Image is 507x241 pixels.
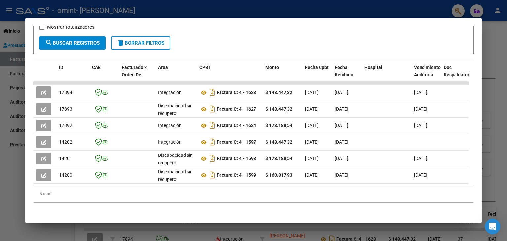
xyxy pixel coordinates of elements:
[89,60,119,89] datatable-header-cell: CAE
[335,90,348,95] span: [DATE]
[362,60,411,89] datatable-header-cell: Hospital
[59,172,72,178] span: 14200
[305,156,319,161] span: [DATE]
[217,123,256,128] strong: Factura C: 4 - 1624
[158,153,193,165] span: Discapacidad sin recupero
[208,120,217,131] i: Descargar documento
[414,65,441,78] span: Vencimiento Auditoría
[335,106,348,112] span: [DATE]
[414,123,427,128] span: [DATE]
[265,123,292,128] strong: $ 173.188,54
[45,40,100,46] span: Buscar Registros
[208,104,217,114] i: Descargar documento
[122,65,147,78] span: Facturado x Orden De
[208,137,217,147] i: Descargar documento
[414,106,427,112] span: [DATE]
[265,156,292,161] strong: $ 173.188,54
[92,65,101,70] span: CAE
[59,90,72,95] span: 17894
[335,139,348,145] span: [DATE]
[158,169,193,182] span: Discapacidad sin recupero
[59,106,72,112] span: 17893
[265,139,292,145] strong: $ 148.447,32
[364,65,382,70] span: Hospital
[305,90,319,95] span: [DATE]
[411,60,441,89] datatable-header-cell: Vencimiento Auditoría
[335,156,348,161] span: [DATE]
[45,39,53,47] mat-icon: search
[217,90,256,95] strong: Factura C: 4 - 1628
[59,65,63,70] span: ID
[208,170,217,180] i: Descargar documento
[265,90,292,95] strong: $ 148.447,32
[305,65,329,70] span: Fecha Cpbt
[217,107,256,112] strong: Factura C: 4 - 1627
[56,60,89,89] datatable-header-cell: ID
[47,23,95,31] span: Mostrar totalizadores
[302,60,332,89] datatable-header-cell: Fecha Cpbt
[59,123,72,128] span: 17892
[117,40,164,46] span: Borrar Filtros
[111,36,170,50] button: Borrar Filtros
[441,60,481,89] datatable-header-cell: Doc Respaldatoria
[305,172,319,178] span: [DATE]
[335,123,348,128] span: [DATE]
[217,140,256,145] strong: Factura C: 4 - 1597
[414,156,427,161] span: [DATE]
[59,139,72,145] span: 14202
[414,172,427,178] span: [DATE]
[158,65,168,70] span: Area
[217,156,256,161] strong: Factura C: 4 - 1598
[208,153,217,164] i: Descargar documento
[119,60,155,89] datatable-header-cell: Facturado x Orden De
[158,139,182,145] span: Integración
[158,90,182,95] span: Integración
[335,65,353,78] span: Fecha Recibido
[263,60,302,89] datatable-header-cell: Monto
[305,106,319,112] span: [DATE]
[265,172,292,178] strong: $ 160.817,93
[305,139,319,145] span: [DATE]
[265,106,292,112] strong: $ 148.447,32
[117,39,125,47] mat-icon: delete
[305,123,319,128] span: [DATE]
[158,103,193,116] span: Discapacidad sin recupero
[335,172,348,178] span: [DATE]
[59,156,72,161] span: 14201
[217,173,256,178] strong: Factura C: 4 - 1599
[265,65,279,70] span: Monto
[158,123,182,128] span: Integración
[39,36,106,50] button: Buscar Registros
[155,60,197,89] datatable-header-cell: Area
[332,60,362,89] datatable-header-cell: Fecha Recibido
[208,87,217,98] i: Descargar documento
[33,186,474,202] div: 6 total
[197,60,263,89] datatable-header-cell: CPBT
[414,90,427,95] span: [DATE]
[444,65,473,78] span: Doc Respaldatoria
[199,65,211,70] span: CPBT
[485,219,500,234] div: Open Intercom Messenger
